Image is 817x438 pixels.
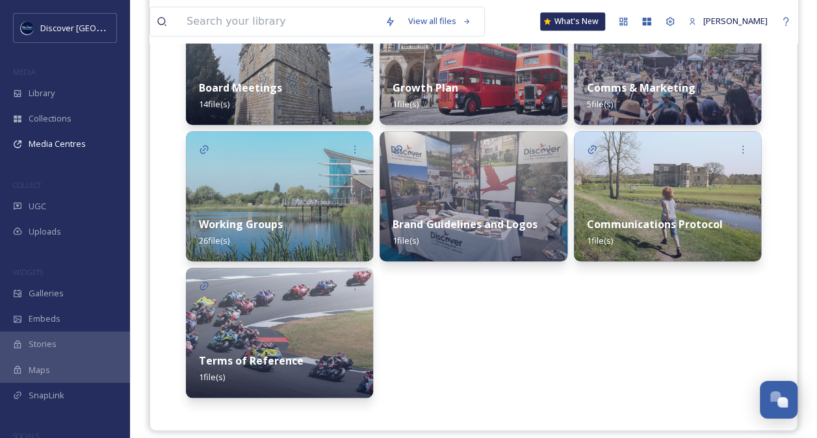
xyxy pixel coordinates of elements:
span: Discover [GEOGRAPHIC_DATA] [40,21,159,34]
strong: Comms & Marketing [587,81,695,95]
span: 1 file(s) [199,371,225,383]
span: Maps [29,364,50,376]
span: UGC [29,200,46,213]
span: 1 file(s) [393,98,419,110]
img: d9b36da6-a600-4734-a8c2-d1cb49eadf6f.jpg [186,268,373,398]
span: 26 file(s) [199,235,229,246]
img: 71c7b32b-ac08-45bd-82d9-046af5700af1.jpg [380,131,567,261]
span: Galleries [29,287,64,300]
span: COLLECT [13,180,41,190]
span: Collections [29,112,71,125]
span: 1 file(s) [393,235,419,246]
span: WIDGETS [13,267,43,277]
span: Library [29,87,55,99]
a: [PERSON_NAME] [682,8,774,34]
input: Search your library [180,7,378,36]
button: Open Chat [760,381,798,419]
span: SnapLink [29,389,64,402]
strong: Working Groups [199,217,283,231]
strong: Brand Guidelines and Logos [393,217,537,231]
span: Stories [29,338,57,350]
strong: Growth Plan [393,81,458,95]
strong: Board Meetings [199,81,282,95]
span: Embeds [29,313,60,325]
span: Uploads [29,225,61,238]
strong: Communications Protocol [587,217,723,231]
span: MEDIA [13,67,36,77]
span: 5 file(s) [587,98,613,110]
span: [PERSON_NAME] [703,15,768,27]
img: 0c84a837-7e82-45db-8c4d-a7cc46ec2f26.jpg [574,131,761,261]
img: Untitled%20design%20%282%29.png [21,21,34,34]
span: 14 file(s) [199,98,229,110]
img: 5e704d69-6593-43ce-b5d6-cc1eb7eb219d.jpg [186,131,373,261]
span: 1 file(s) [587,235,613,246]
span: Media Centres [29,138,86,150]
a: View all files [402,8,478,34]
strong: Terms of Reference [199,354,304,368]
a: What's New [540,12,605,31]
